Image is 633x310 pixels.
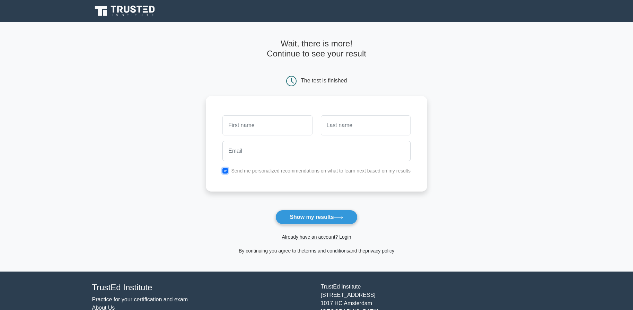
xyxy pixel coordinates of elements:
h4: Wait, there is more! Continue to see your result [206,39,427,59]
a: Practice for your certification and exam [92,296,188,302]
button: Show my results [275,210,357,224]
input: First name [222,115,312,135]
input: Last name [321,115,411,135]
div: By continuing you agree to the and the [202,247,431,255]
input: Email [222,141,411,161]
div: The test is finished [301,78,347,83]
a: Already have an account? Login [282,234,351,240]
a: privacy policy [365,248,394,254]
a: terms and conditions [304,248,349,254]
label: Send me personalized recommendations on what to learn next based on my results [231,168,411,174]
h4: TrustEd Institute [92,283,313,293]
